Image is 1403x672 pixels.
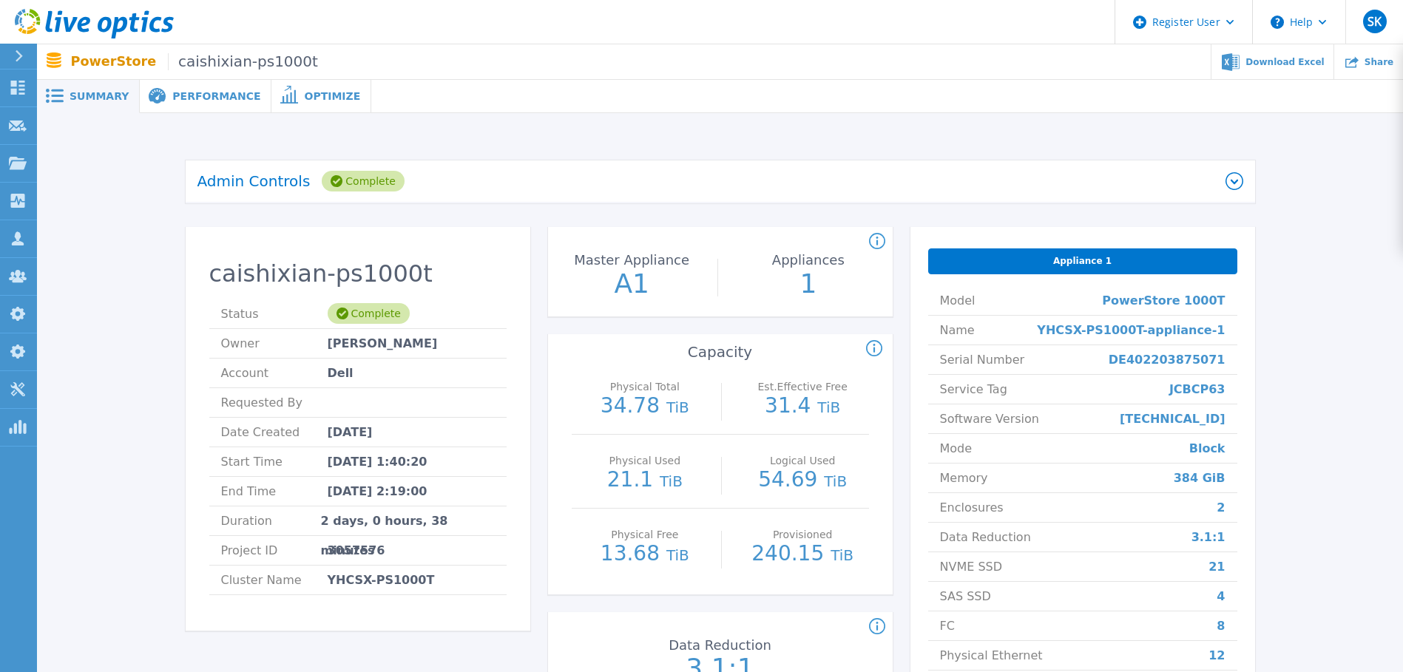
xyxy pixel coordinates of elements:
span: Cluster Name [221,566,328,594]
span: [DATE] 2:19:00 [328,477,427,506]
span: TiB [660,472,683,490]
p: Est.Effective Free [740,381,865,392]
span: Owner [221,329,328,358]
span: NVME SSD [940,552,1003,581]
p: A1 [549,271,714,297]
span: Appliance 1 [1053,255,1112,267]
span: End Time [221,477,328,506]
span: Summary [70,91,129,101]
span: Software Version [940,404,1039,433]
span: Serial Number [940,345,1025,374]
p: Admin Controls [197,174,311,189]
span: Model [940,286,976,315]
span: Service Tag [940,375,1007,404]
p: 31.4 [737,396,869,418]
span: Date Created [221,418,328,447]
p: 13.68 [579,543,711,566]
span: YHCSX-PS1000T [328,566,435,594]
span: Dell [328,359,354,387]
p: Physical Total [582,381,707,392]
span: Performance [172,91,260,101]
p: 240.15 [737,543,869,566]
span: [DATE] 1:40:20 [328,447,427,476]
span: caishixian-ps1000t [168,53,318,70]
span: Download Excel [1245,58,1324,67]
span: Optimize [304,91,360,101]
p: Provisioned [740,529,865,540]
span: TiB [824,472,847,490]
span: TiB [817,398,840,416]
p: PowerStore [71,53,318,70]
span: Memory [940,464,988,492]
p: Master Appliance [552,254,711,267]
span: TiB [666,398,689,416]
span: 2 days, 0 hours, 38 minutes [321,506,495,535]
span: PowerStore 1000T [1102,286,1225,315]
p: 1 [726,271,891,297]
span: 21 [1208,552,1225,581]
span: Start Time [221,447,328,476]
span: FC [940,611,955,640]
span: TiB [831,546,853,564]
span: YHCSX-PS1000T-appliance-1 [1037,316,1225,345]
p: Data Reduction [640,639,799,652]
span: 3057576 [328,536,385,565]
span: [DATE] [328,418,373,447]
p: Logical Used [740,455,865,466]
span: Requested By [221,388,328,417]
span: 384 GiB [1174,464,1225,492]
span: Enclosures [940,493,1004,522]
span: 2 [1217,493,1225,522]
span: Status [221,299,328,328]
div: Complete [322,171,404,191]
span: SK [1367,16,1382,27]
h2: caishixian-ps1000t [209,260,507,288]
span: DE402203875071 [1109,345,1225,374]
span: Duration [221,506,321,535]
span: Share [1365,58,1393,67]
span: Account [221,359,328,387]
p: 21.1 [579,469,711,492]
span: Physical Ethernet [940,641,1043,670]
span: 8 [1217,611,1225,640]
span: Name [940,316,975,345]
p: 34.78 [579,396,711,418]
p: Appliances [729,254,888,267]
span: Mode [940,434,973,463]
span: Project ID [221,536,328,565]
span: Data Reduction [940,523,1031,551]
p: Physical Free [582,529,707,540]
p: Physical Used [582,455,707,466]
span: [PERSON_NAME] [328,329,438,358]
span: TiB [666,546,689,564]
span: 12 [1208,641,1225,670]
span: [TECHNICAL_ID] [1120,404,1225,433]
div: Complete [328,303,410,324]
p: 54.69 [737,469,869,492]
span: JCBCP63 [1169,375,1225,404]
span: 3.1:1 [1191,523,1225,551]
span: 4 [1217,582,1225,611]
span: SAS SSD [940,582,991,611]
span: Block [1189,434,1225,463]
